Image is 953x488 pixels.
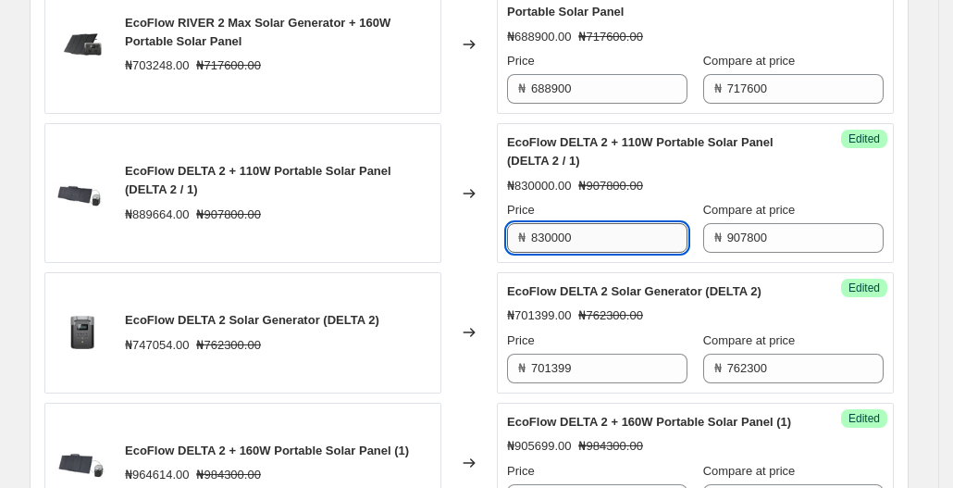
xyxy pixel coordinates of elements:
[125,164,391,196] span: EcoFlow DELTA 2 + 110W Portable Solar Panel (DELTA 2 / 1)
[125,16,390,48] span: EcoFlow RIVER 2 Max Solar Generator + 160W Portable Solar Panel
[714,81,722,95] span: ₦
[125,206,189,224] div: ₦889664.00
[703,333,796,347] span: Compare at price
[507,307,571,325] div: ₦701399.00
[507,464,535,478] span: Price
[848,411,880,426] span: Edited
[507,437,571,456] div: ₦905699.00
[125,56,189,75] div: ₦703248.00
[196,206,260,224] strike: ₦907800.00
[507,28,571,46] div: ₦688900.00
[507,135,774,168] span: EcoFlow DELTA 2 + 110W Portable Solar Panel (DELTA 2 / 1)
[703,203,796,217] span: Compare at price
[55,305,110,360] img: ecoflow-delta-2-portable-power-station-51794804703571_383104bc-bcd2-4c51-8016-3b92aa4cfab4_80x.png
[848,131,880,146] span: Edited
[714,231,722,244] span: ₦
[578,28,642,46] strike: ₦717600.00
[518,231,526,244] span: ₦
[703,54,796,68] span: Compare at price
[125,444,409,457] span: EcoFlow DELTA 2 + 160W Portable Solar Panel (1)
[507,284,761,298] span: EcoFlow DELTA 2 Solar Generator (DELTA 2)
[507,54,535,68] span: Price
[196,466,260,484] strike: ₦984300.00
[196,56,260,75] strike: ₦717600.00
[578,307,642,325] strike: ₦762300.00
[507,203,535,217] span: Price
[507,177,571,195] div: ₦830000.00
[518,81,526,95] span: ₦
[196,336,260,355] strike: ₦762300.00
[578,177,642,195] strike: ₦907800.00
[125,336,189,355] div: ₦747054.00
[125,313,379,327] span: EcoFlow DELTA 2 Solar Generator (DELTA 2)
[518,361,526,375] span: ₦
[55,166,110,221] img: ecoflow-delta-2-110w-portable-solar-panel-34734626177216_80x.jpg
[578,437,642,456] strike: ₦984300.00
[507,415,791,429] span: EcoFlow DELTA 2 + 160W Portable Solar Panel (1)
[507,333,535,347] span: Price
[703,464,796,478] span: Compare at price
[55,17,110,72] img: ecoflow-river-2-max-160w-portable-solar-panel-35917519913152_80x.png
[848,281,880,295] span: Edited
[714,361,722,375] span: ₦
[125,466,189,484] div: ₦964614.00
